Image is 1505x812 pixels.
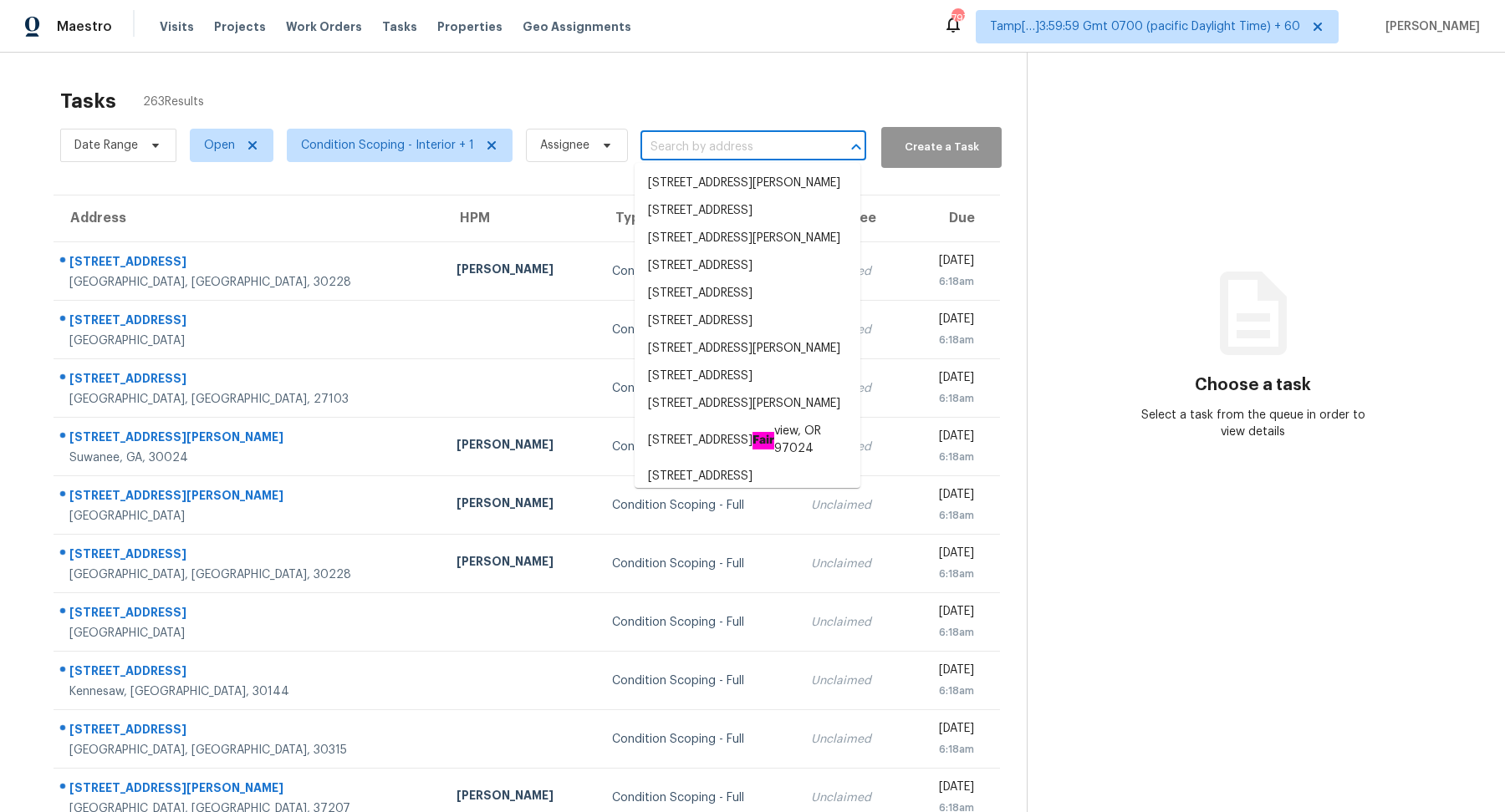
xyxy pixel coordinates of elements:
[60,93,116,109] h2: Tasks
[811,672,893,689] div: Unclaimed
[204,137,235,154] span: Open
[635,363,860,390] li: [STREET_ADDRESS]
[69,449,430,466] div: Suwanee, GA, 30024
[920,332,974,348] div: 6:18am
[54,195,443,242] th: Address
[890,138,993,157] span: Create a Task
[69,546,430,566] div: [STREET_ADDRESS]
[143,94,204,110] span: 263 Results
[635,390,860,418] li: [STREET_ADDRESS][PERSON_NAME]
[635,463,860,490] li: [STREET_ADDRESS]
[523,18,631,35] span: Geo Assignments
[920,252,974,273] div: [DATE]
[920,428,974,449] div: [DATE]
[811,614,893,631] div: Unclaimed
[69,370,430,391] div: [STREET_ADDRESS]
[920,683,974,699] div: 6:18am
[752,432,774,449] ah_el_jm_1744357264141: Fair
[599,195,798,242] th: Type
[635,307,860,335] li: [STREET_ADDRESS]
[920,566,974,582] div: 6:18am
[920,741,974,758] div: 6:18am
[457,261,585,282] div: [PERSON_NAME]
[214,18,266,35] span: Projects
[635,197,860,225] li: [STREET_ADDRESS]
[457,495,585,515] div: [PERSON_NAME]
[540,137,589,154] span: Assignee
[69,274,430,291] div: [GEOGRAPHIC_DATA], [GEOGRAPHIC_DATA], 30228
[811,556,893,572] div: Unclaimed
[69,779,430,800] div: [STREET_ADDRESS][PERSON_NAME]
[612,731,784,748] div: Condition Scoping - Full
[920,624,974,641] div: 6:18am
[286,18,362,35] span: Work Orders
[635,170,860,197] li: [STREET_ADDRESS][PERSON_NAME]
[844,135,868,159] button: Close
[920,603,974,624] div: [DATE]
[69,604,430,625] div: [STREET_ADDRESS]
[951,10,963,27] div: 797
[920,507,974,524] div: 6:18am
[69,391,430,408] div: [GEOGRAPHIC_DATA], [GEOGRAPHIC_DATA], 27103
[457,787,585,808] div: [PERSON_NAME]
[920,311,974,332] div: [DATE]
[160,18,194,35] span: Visits
[69,508,430,525] div: [GEOGRAPHIC_DATA]
[635,225,860,252] li: [STREET_ADDRESS][PERSON_NAME]
[69,312,430,332] div: [STREET_ADDRESS]
[612,556,784,572] div: Condition Scoping - Full
[920,273,974,290] div: 6:18am
[990,18,1300,35] span: Tamp[…]3:59:59 Gmt 0700 (pacific Daylight Time) + 60
[920,369,974,390] div: [DATE]
[612,380,784,397] div: Condition Scoping - Full
[811,731,893,748] div: Unclaimed
[69,566,430,583] div: [GEOGRAPHIC_DATA], [GEOGRAPHIC_DATA], 30228
[69,662,430,683] div: [STREET_ADDRESS]
[457,436,585,457] div: [PERSON_NAME]
[635,280,860,307] li: [STREET_ADDRESS]
[612,439,784,455] div: Condition Scoping - Full
[881,127,1002,168] button: Create a Task
[920,720,974,741] div: [DATE]
[920,390,974,407] div: 6:18am
[457,553,585,574] div: [PERSON_NAME]
[612,672,784,689] div: Condition Scoping - Full
[920,486,974,507] div: [DATE]
[301,137,474,154] span: Condition Scoping - Interior + 1
[69,332,430,349] div: [GEOGRAPHIC_DATA]
[920,779,974,799] div: [DATE]
[920,545,974,566] div: [DATE]
[612,497,784,514] div: Condition Scoping - Full
[69,487,430,508] div: [STREET_ADDRESS][PERSON_NAME]
[443,195,599,242] th: HPM
[69,721,430,742] div: [STREET_ADDRESS]
[906,195,1000,242] th: Due
[57,18,112,35] span: Maestro
[69,625,430,642] div: [GEOGRAPHIC_DATA]
[612,263,784,280] div: Condition Scoping - Full
[612,322,784,338] div: Condition Scoping - Full
[811,497,893,514] div: Unclaimed
[612,614,784,631] div: Condition Scoping - Full
[920,449,974,465] div: 6:18am
[437,18,503,35] span: Properties
[635,252,860,280] li: [STREET_ADDRESS]
[1140,407,1366,440] div: Select a task from the queue in order to view details
[69,253,430,274] div: [STREET_ADDRESS]
[612,789,784,806] div: Condition Scoping - Full
[69,429,430,449] div: [STREET_ADDRESS][PERSON_NAME]
[640,134,819,160] input: Search by address
[69,683,430,700] div: Kennesaw, [GEOGRAPHIC_DATA], 30144
[74,137,138,154] span: Date Range
[69,742,430,759] div: [GEOGRAPHIC_DATA], [GEOGRAPHIC_DATA], 30315
[635,335,860,363] li: [STREET_ADDRESS][PERSON_NAME]
[1379,18,1480,35] span: [PERSON_NAME]
[920,662,974,683] div: [DATE]
[811,789,893,806] div: Unclaimed
[1195,377,1311,393] h3: Choose a task
[382,21,417,33] span: Tasks
[635,418,860,463] li: [STREET_ADDRESS] view, OR 97024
